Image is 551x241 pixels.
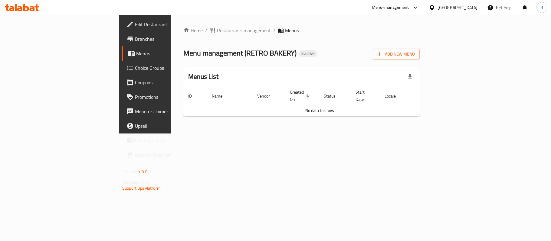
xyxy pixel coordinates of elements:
[183,87,456,117] table: enhanced table
[385,92,404,100] span: Locale
[183,46,297,60] span: Menu management ( RETRO BAKERY )
[210,27,271,34] a: Restaurants management
[290,88,312,103] span: Created On
[122,184,161,192] a: Support.OpsPlatform
[122,61,211,75] a: Choice Groups
[540,4,543,11] span: R
[122,168,137,176] span: Version:
[135,35,206,43] span: Branches
[136,50,206,57] span: Menus
[135,137,206,144] span: Coverage Report
[438,4,477,11] div: [GEOGRAPHIC_DATA]
[138,168,147,176] span: 1.0.0
[373,49,420,60] button: Add New Menu
[135,64,206,72] span: Choice Groups
[122,133,211,148] a: Coverage Report
[122,104,211,119] a: Menu disclaimer
[122,119,211,133] a: Upsell
[257,92,278,100] span: Vendor
[135,93,206,101] span: Promotions
[122,46,211,61] a: Menus
[122,90,211,104] a: Promotions
[188,72,218,81] h2: Menus List
[212,92,230,100] span: Name
[273,27,275,34] li: /
[217,27,271,34] span: Restaurants management
[188,92,200,100] span: ID
[135,151,206,159] span: Grocery Checklist
[305,107,334,114] span: No data to show
[135,108,206,115] span: Menu disclaimer
[378,50,415,58] span: Add New Menu
[135,79,206,86] span: Coupons
[122,17,211,32] a: Edit Restaurant
[299,50,317,57] div: Inactive
[122,32,211,46] a: Branches
[122,178,150,186] span: Get support on:
[324,92,343,100] span: Status
[356,88,372,103] span: Start Date
[122,75,211,90] a: Coupons
[135,21,206,28] span: Edit Restaurant
[122,148,211,162] a: Grocery Checklist
[403,69,417,84] div: Export file
[299,51,317,56] span: Inactive
[135,122,206,130] span: Upsell
[183,27,420,34] nav: breadcrumb
[285,27,299,34] span: Menus
[372,4,409,11] div: Menu-management
[411,87,456,105] th: Actions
